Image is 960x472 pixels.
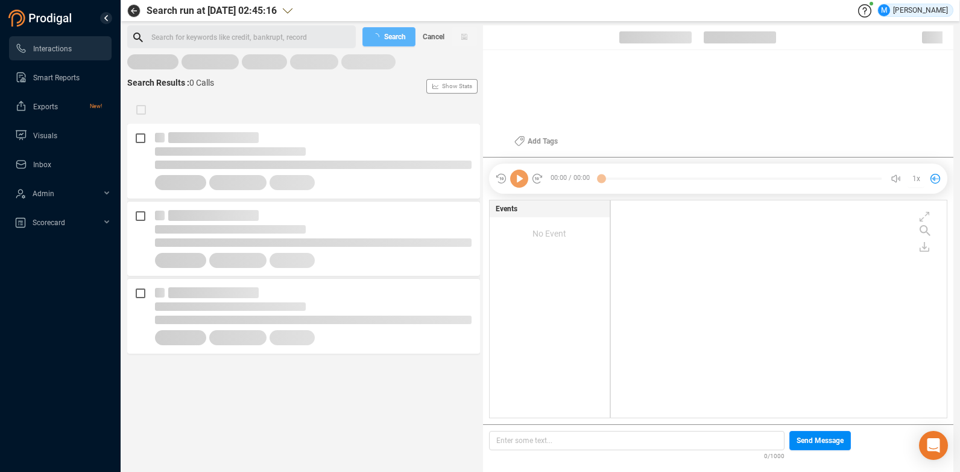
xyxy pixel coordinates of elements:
[189,78,214,88] span: 0 Calls
[9,65,112,89] li: Smart Reports
[33,45,72,53] span: Interactions
[496,203,517,214] span: Events
[33,218,65,227] span: Scorecard
[543,170,601,188] span: 00:00 / 00:00
[617,203,947,416] div: grid
[15,36,102,60] a: Interactions
[528,132,558,151] span: Add Tags
[15,94,102,118] a: ExportsNew!
[878,4,948,16] div: [PERSON_NAME]
[127,78,189,88] span: Search Results :
[9,94,112,118] li: Exports
[147,4,277,18] span: Search run at [DATE] 02:45:16
[33,103,58,111] span: Exports
[797,431,844,450] span: Send Message
[789,431,851,450] button: Send Message
[15,65,102,89] a: Smart Reports
[912,169,920,188] span: 1x
[490,217,610,250] div: No Event
[90,94,102,118] span: New!
[15,123,102,147] a: Visuals
[881,4,887,16] span: M
[415,27,452,46] button: Cancel
[507,132,565,151] button: Add Tags
[15,152,102,176] a: Inbox
[442,14,472,159] span: Show Stats
[33,74,80,82] span: Smart Reports
[426,79,478,94] button: Show Stats
[8,10,75,27] img: prodigal-logo
[423,27,444,46] span: Cancel
[9,152,112,176] li: Inbox
[908,170,924,187] button: 1x
[9,36,112,60] li: Interactions
[33,161,51,169] span: Inbox
[33,132,57,140] span: Visuals
[9,123,112,147] li: Visuals
[764,450,785,461] span: 0/1000
[33,190,54,198] span: Admin
[919,431,948,460] div: Open Intercom Messenger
